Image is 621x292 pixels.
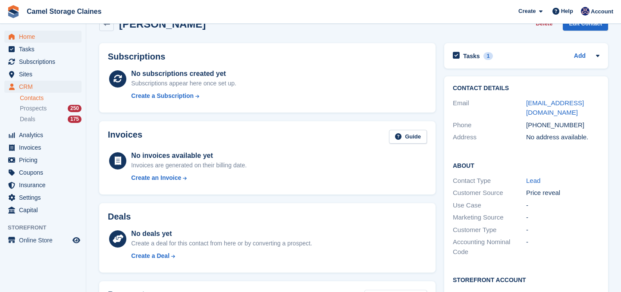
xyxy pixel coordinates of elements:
img: stora-icon-8386f47178a22dfd0bd8f6a31ec36ba5ce8667c1dd55bd0f319d3a0aa187defe.svg [7,5,20,18]
a: menu [4,166,82,179]
div: Create a Subscription [131,91,194,100]
a: Create an Invoice [131,173,247,182]
div: Use Case [453,201,526,210]
span: Settings [19,192,71,204]
div: Customer Type [453,225,526,235]
a: menu [4,81,82,93]
a: menu [4,56,82,68]
div: Create a deal for this contact from here or by converting a prospect. [131,239,312,248]
span: Deals [20,115,35,123]
div: Email [453,98,526,118]
h2: [PERSON_NAME] [119,18,206,30]
a: Contacts [20,94,82,102]
div: Price reveal [526,188,599,198]
a: menu [4,192,82,204]
div: Subscriptions appear here once set up. [131,79,236,88]
div: Address [453,132,526,142]
a: menu [4,129,82,141]
div: 250 [68,105,82,112]
h2: About [453,161,599,170]
span: CRM [19,81,71,93]
h2: Tasks [463,52,480,60]
span: Storefront [8,223,86,232]
div: Phone [453,120,526,130]
a: menu [4,204,82,216]
div: - [526,213,599,223]
span: Account [591,7,613,16]
a: menu [4,141,82,154]
div: Accounting Nominal Code [453,237,526,257]
a: Edit Contact [563,16,608,31]
a: Prospects 250 [20,104,82,113]
a: menu [4,31,82,43]
button: Delete [532,16,556,31]
span: Tasks [19,43,71,55]
a: menu [4,43,82,55]
span: Capital [19,204,71,216]
span: Analytics [19,129,71,141]
div: Create an Invoice [131,173,181,182]
img: Rod [581,7,590,16]
span: Create [518,7,536,16]
div: 1 [483,52,493,60]
div: Contact Type [453,176,526,186]
span: Sites [19,68,71,80]
a: Lead [526,177,540,184]
a: Camel Storage Claines [23,4,105,19]
span: Invoices [19,141,71,154]
span: Online Store [19,234,71,246]
a: Guide [389,130,427,144]
div: - [526,225,599,235]
div: - [526,201,599,210]
a: Add [574,51,586,61]
h2: Subscriptions [108,52,427,62]
a: menu [4,179,82,191]
div: Create a Deal [131,251,169,261]
div: Invoices are generated on their billing date. [131,161,247,170]
span: Home [19,31,71,43]
a: [EMAIL_ADDRESS][DOMAIN_NAME] [526,99,584,116]
div: No invoices available yet [131,151,247,161]
a: Create a Subscription [131,91,236,100]
a: Deals 175 [20,115,82,124]
div: No address available. [526,132,599,142]
span: Prospects [20,104,47,113]
span: Subscriptions [19,56,71,68]
a: menu [4,234,82,246]
div: No subscriptions created yet [131,69,236,79]
span: Insurance [19,179,71,191]
span: Help [561,7,573,16]
h2: Storefront Account [453,275,599,284]
a: menu [4,154,82,166]
span: Pricing [19,154,71,166]
div: Customer Source [453,188,526,198]
div: [PHONE_NUMBER] [526,120,599,130]
div: No deals yet [131,229,312,239]
a: menu [4,68,82,80]
h2: Invoices [108,130,142,144]
a: Preview store [71,235,82,245]
span: Coupons [19,166,71,179]
h2: Contact Details [453,85,599,92]
a: Create a Deal [131,251,312,261]
div: - [526,237,599,257]
div: 175 [68,116,82,123]
h2: Deals [108,212,131,222]
div: Marketing Source [453,213,526,223]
